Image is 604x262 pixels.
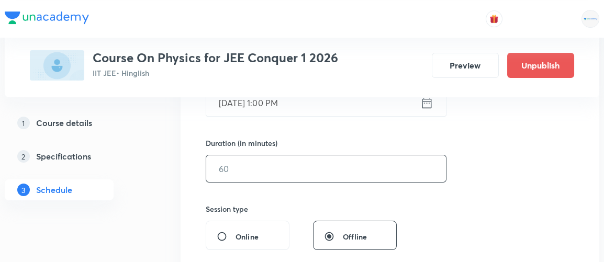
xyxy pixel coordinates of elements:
button: Preview [432,53,499,78]
img: Company Logo [5,12,89,24]
span: Offline [343,231,367,242]
h5: Schedule [36,184,72,196]
img: Rahul Mishra [581,10,599,28]
span: Online [236,231,259,242]
button: Unpublish [507,53,574,78]
h6: Session type [206,203,248,214]
img: 99E6BAC4-B0E2-4061-9037-729FA40029D1_plus.png [30,50,84,81]
input: 60 [206,155,446,182]
p: IIT JEE • Hinglish [93,67,338,78]
a: 1Course details [5,112,147,133]
p: 2 [17,150,30,163]
h3: Course On Physics for JEE Conquer 1 2026 [93,50,338,65]
h6: Duration (in minutes) [206,138,277,149]
img: avatar [489,14,499,24]
a: Company Logo [5,12,89,27]
button: avatar [486,10,502,27]
p: 3 [17,184,30,196]
h5: Specifications [36,150,91,163]
h5: Course details [36,117,92,129]
a: 2Specifications [5,146,147,167]
p: 1 [17,117,30,129]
